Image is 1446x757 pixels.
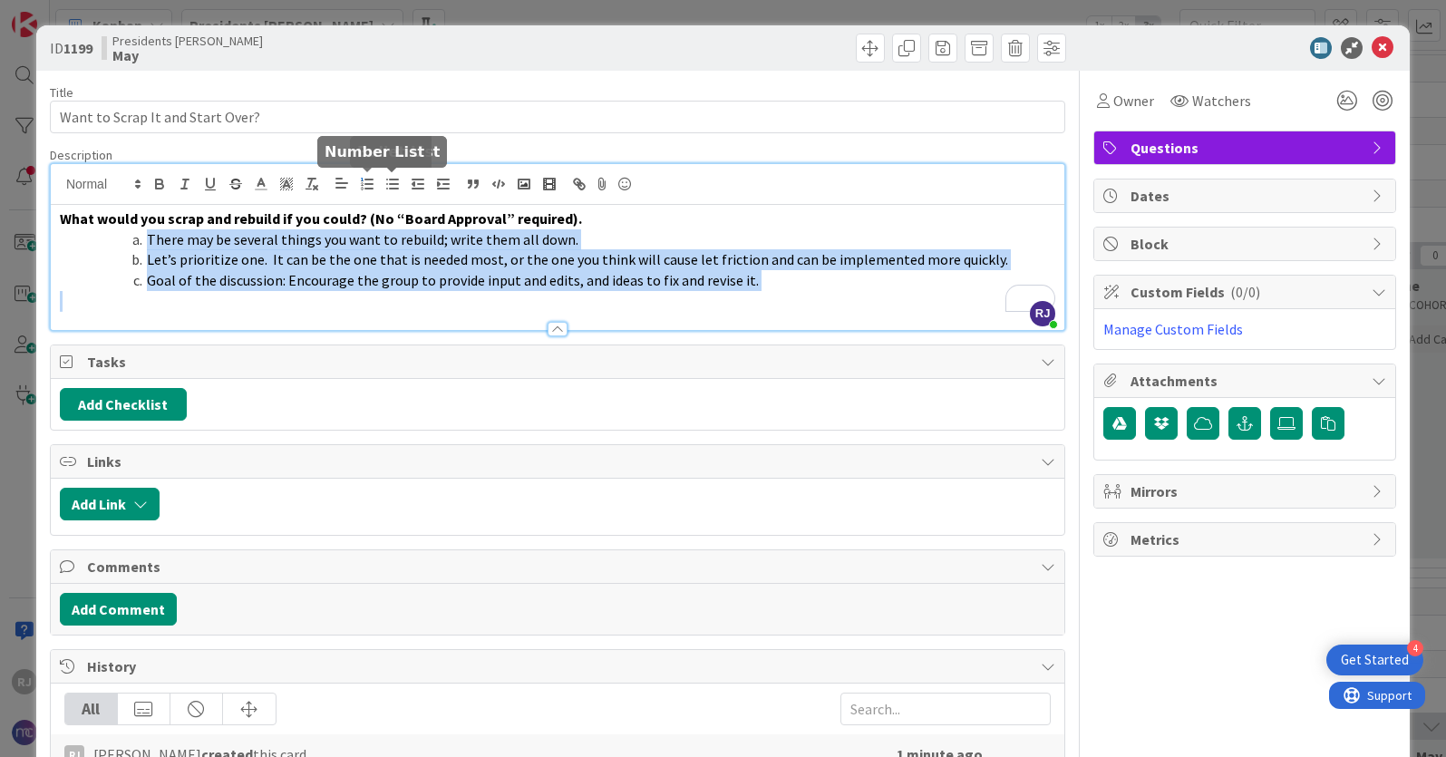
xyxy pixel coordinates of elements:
[60,593,177,626] button: Add Comment
[1131,185,1363,207] span: Dates
[50,37,92,59] span: ID
[87,556,1032,577] span: Comments
[147,271,759,289] span: Goal of the discussion: Encourage the group to provide input and edits, and ideas to fix and revi...
[60,388,187,421] button: Add Checklist
[51,205,1064,330] div: To enrich screen reader interactions, please activate Accessibility in Grammarly extension settings
[840,693,1051,725] input: Search...
[1341,651,1409,669] div: Get Started
[1192,90,1251,112] span: Watchers
[50,147,112,163] span: Description
[1131,370,1363,392] span: Attachments
[65,694,118,724] div: All
[60,209,582,228] strong: What would you scrap and rebuild if you could? (No “Board Approval” required).
[1131,281,1363,303] span: Custom Fields
[1407,640,1423,656] div: 4
[87,655,1032,677] span: History
[112,48,263,63] b: May
[1131,529,1363,550] span: Metrics
[38,3,82,24] span: Support
[1113,90,1154,112] span: Owner
[63,39,92,57] b: 1199
[1103,320,1243,338] a: Manage Custom Fields
[87,351,1032,373] span: Tasks
[325,143,424,160] h5: Number List
[87,451,1032,472] span: Links
[1131,233,1363,255] span: Block
[1230,283,1260,301] span: ( 0/0 )
[60,488,160,520] button: Add Link
[1326,645,1423,675] div: Open Get Started checklist, remaining modules: 4
[1131,137,1363,159] span: Questions
[147,250,1008,268] span: Let’s prioritize one. It can be the one that is needed most, or the one you think will cause let ...
[1030,301,1055,326] span: RJ
[1131,480,1363,502] span: Mirrors
[50,101,1065,133] input: type card name here...
[112,34,263,48] span: Presidents [PERSON_NAME]
[147,230,578,248] span: There may be several things you want to rebuild; write them all down.
[50,84,73,101] label: Title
